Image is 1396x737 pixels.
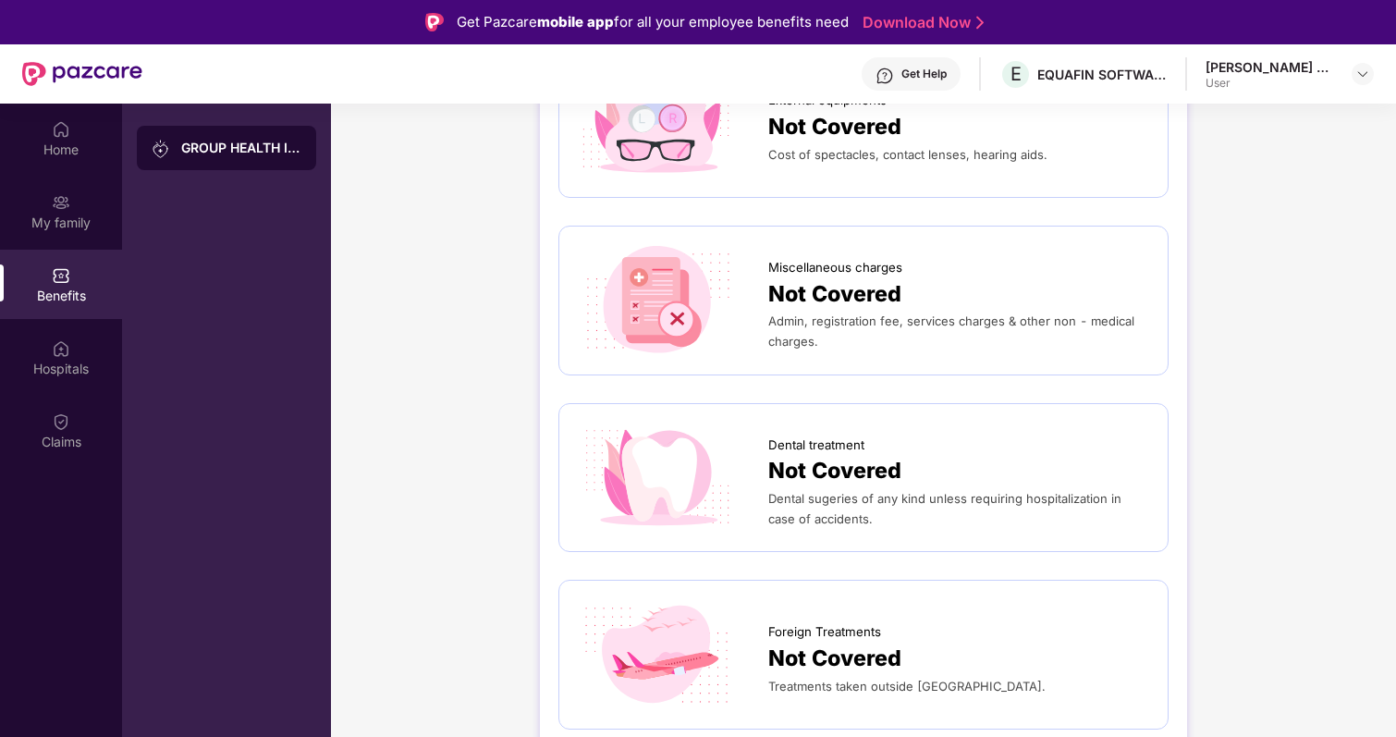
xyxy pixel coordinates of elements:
span: Miscellaneous charges [768,258,902,277]
img: svg+xml;base64,PHN2ZyBpZD0iSGVscC0zMngzMiIgeG1sbnM9Imh0dHA6Ly93d3cudzMub3JnLzIwMDAvc3ZnIiB3aWR0aD... [876,67,894,85]
img: New Pazcare Logo [22,62,142,86]
a: Download Now [863,13,978,32]
div: User [1206,76,1335,91]
img: Stroke [976,13,984,32]
span: Foreign Treatments [768,622,881,642]
img: svg+xml;base64,PHN2ZyBpZD0iRHJvcGRvd24tMzJ4MzIiIHhtbG5zPSJodHRwOi8vd3d3LnczLm9yZy8yMDAwL3N2ZyIgd2... [1355,67,1370,81]
img: icon [578,599,737,710]
span: Not Covered [768,110,901,144]
img: icon [578,68,737,178]
img: svg+xml;base64,PHN2ZyBpZD0iQmVuZWZpdHMiIHhtbG5zPSJodHRwOi8vd3d3LnczLm9yZy8yMDAwL3N2ZyIgd2lkdGg9Ij... [52,266,70,285]
span: Not Covered [768,277,901,312]
img: svg+xml;base64,PHN2ZyB3aWR0aD0iMjAiIGhlaWdodD0iMjAiIHZpZXdCb3g9IjAgMCAyMCAyMCIgZmlsbD0ibm9uZSIgeG... [52,193,70,212]
img: Logo [425,13,444,31]
span: Dental treatment [768,436,864,455]
img: icon [578,423,737,534]
span: Treatments taken outside [GEOGRAPHIC_DATA]. [768,679,1046,694]
img: svg+xml;base64,PHN2ZyBpZD0iQ2xhaW0iIHhtbG5zPSJodHRwOi8vd3d3LnczLm9yZy8yMDAwL3N2ZyIgd2lkdGg9IjIwIi... [52,412,70,431]
img: icon [578,245,737,356]
span: Dental sugeries of any kind unless requiring hospitalization in case of accidents. [768,491,1121,526]
span: Not Covered [768,642,901,676]
img: svg+xml;base64,PHN2ZyBpZD0iSG9zcGl0YWxzIiB4bWxucz0iaHR0cDovL3d3dy53My5vcmcvMjAwMC9zdmciIHdpZHRoPS... [52,339,70,358]
div: Get Help [901,67,947,81]
div: Get Pazcare for all your employee benefits need [457,11,849,33]
span: Admin, registration fee, services charges & other non - medical charges. [768,313,1134,349]
span: Cost of spectacles, contact lenses, hearing aids. [768,147,1047,162]
div: GROUP HEALTH INSURANCE [181,139,301,157]
img: svg+xml;base64,PHN2ZyBpZD0iSG9tZSIgeG1sbnM9Imh0dHA6Ly93d3cudzMub3JnLzIwMDAvc3ZnIiB3aWR0aD0iMjAiIG... [52,120,70,139]
img: svg+xml;base64,PHN2ZyB3aWR0aD0iMjAiIGhlaWdodD0iMjAiIHZpZXdCb3g9IjAgMCAyMCAyMCIgZmlsbD0ibm9uZSIgeG... [152,140,170,158]
span: E [1010,63,1022,85]
strong: mobile app [537,13,614,31]
span: Not Covered [768,454,901,488]
div: EQUAFIN SOFTWARE TECHNOLOGIES PRIVATE LIMITED [1037,66,1167,83]
div: [PERSON_NAME] S Devaramane [1206,58,1335,76]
